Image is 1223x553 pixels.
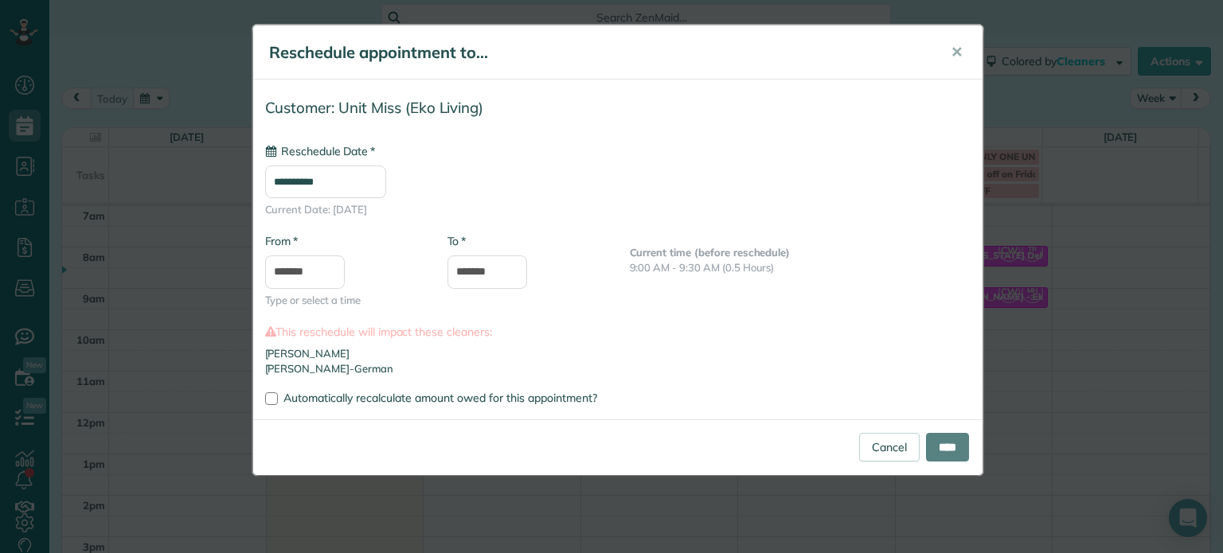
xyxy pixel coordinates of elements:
[265,346,971,361] li: [PERSON_NAME]
[447,233,466,249] label: To
[265,202,971,217] span: Current Date: [DATE]
[630,260,971,275] p: 9:00 AM - 9:30 AM (0.5 Hours)
[265,361,971,376] li: [PERSON_NAME]-German
[265,233,298,249] label: From
[859,433,920,461] a: Cancel
[283,391,597,405] span: Automatically recalculate amount owed for this appointment?
[265,99,971,116] h4: Customer: Unit Miss (Eko Living)
[265,143,375,159] label: Reschedule Date
[269,41,928,64] h5: Reschedule appointment to...
[951,43,963,61] span: ✕
[265,293,424,308] span: Type or select a time
[630,246,791,259] b: Current time (before reschedule)
[265,324,971,340] label: This reschedule will impact these cleaners:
